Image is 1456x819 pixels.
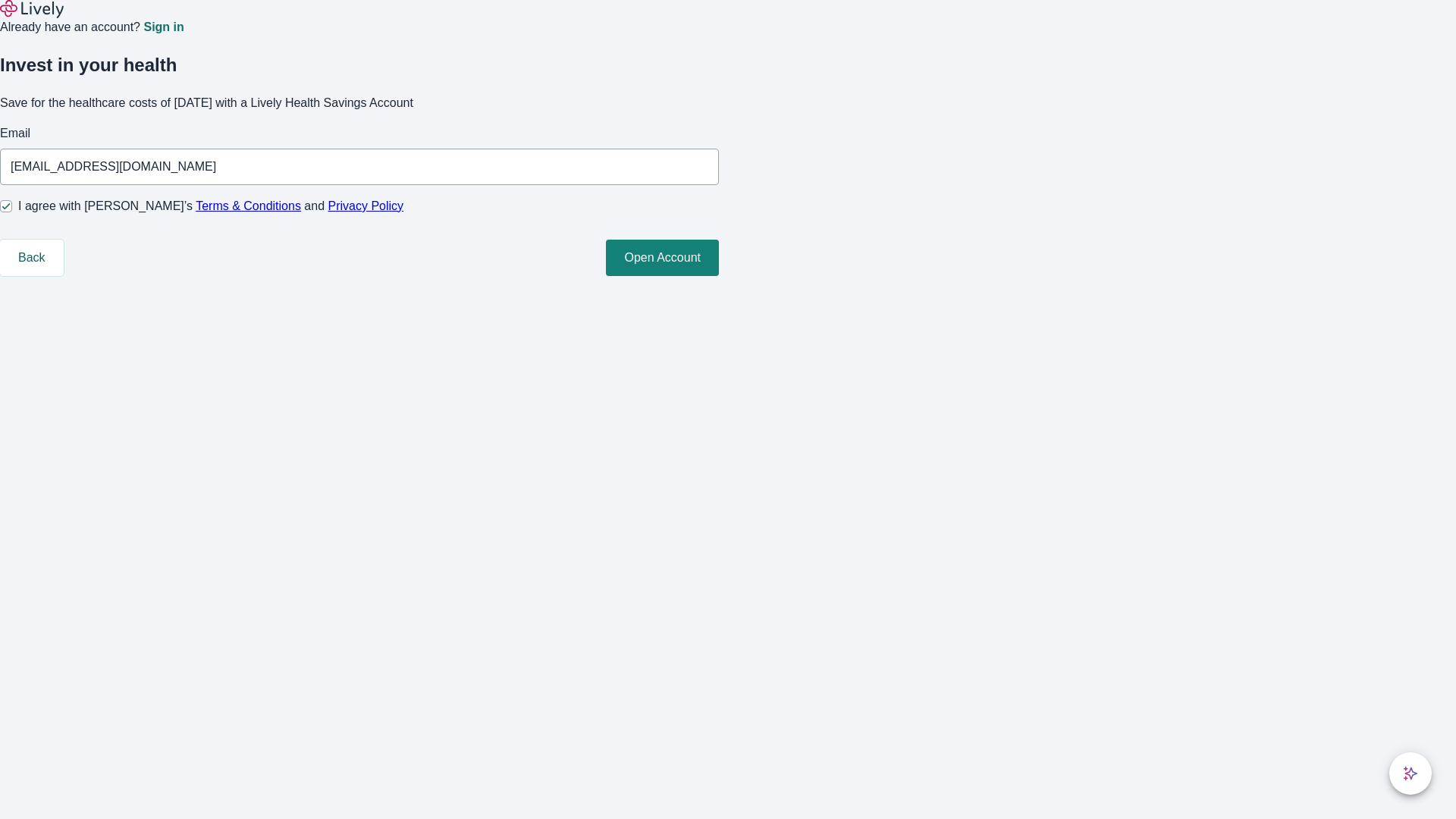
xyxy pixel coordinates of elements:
a: Privacy Policy [328,199,404,212]
button: Open Account [606,240,719,276]
span: I agree with [PERSON_NAME]’s and [18,197,403,215]
svg: Lively AI Assistant [1403,766,1418,781]
a: Terms & Conditions [196,199,301,212]
button: chat [1389,752,1432,795]
a: Sign in [143,21,184,33]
